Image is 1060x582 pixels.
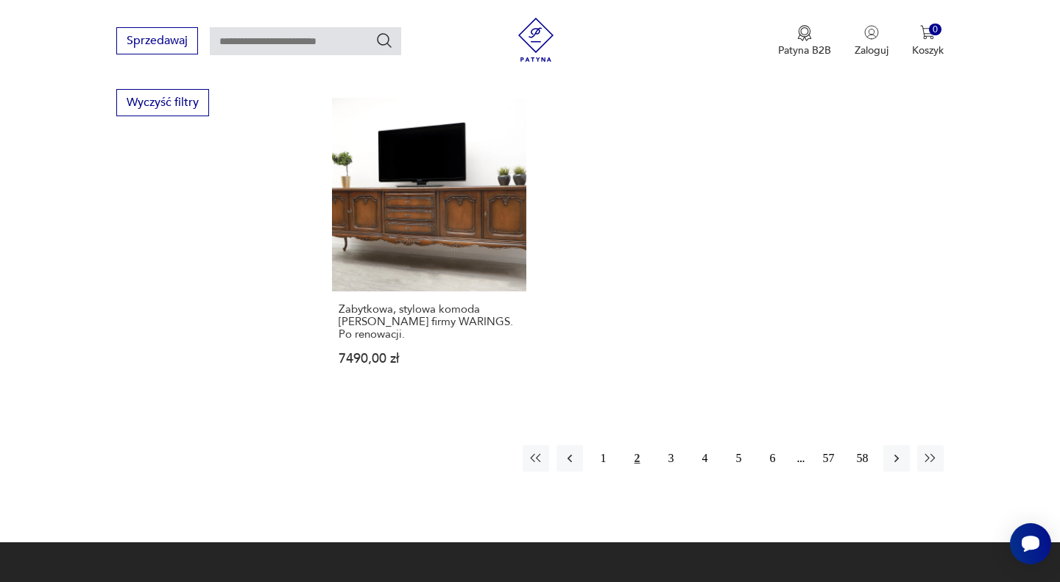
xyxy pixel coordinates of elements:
[658,445,685,472] button: 3
[855,25,888,57] button: Zaloguj
[332,98,526,394] a: Zabytkowa, stylowa komoda ludwik firmy WARINGS. Po renowacji.Zabytkowa, stylowa komoda [PERSON_NA...
[912,25,944,57] button: 0Koszyk
[920,25,935,40] img: Ikona koszyka
[375,32,393,49] button: Szukaj
[864,25,879,40] img: Ikonka użytkownika
[1010,523,1051,564] iframe: Smartsupp widget button
[116,37,198,47] a: Sprzedawaj
[778,25,831,57] a: Ikona medaluPatyna B2B
[116,27,198,54] button: Sprzedawaj
[778,25,831,57] button: Patyna B2B
[855,43,888,57] p: Zaloguj
[929,24,941,36] div: 0
[339,352,519,365] p: 7490,00 zł
[590,445,617,472] button: 1
[816,445,842,472] button: 57
[514,18,558,62] img: Patyna - sklep z meblami i dekoracjami vintage
[912,43,944,57] p: Koszyk
[116,89,209,116] button: Wyczyść filtry
[726,445,752,472] button: 5
[797,25,812,41] img: Ikona medalu
[624,445,651,472] button: 2
[339,303,519,341] h3: Zabytkowa, stylowa komoda [PERSON_NAME] firmy WARINGS. Po renowacji.
[849,445,876,472] button: 58
[760,445,786,472] button: 6
[778,43,831,57] p: Patyna B2B
[692,445,718,472] button: 4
